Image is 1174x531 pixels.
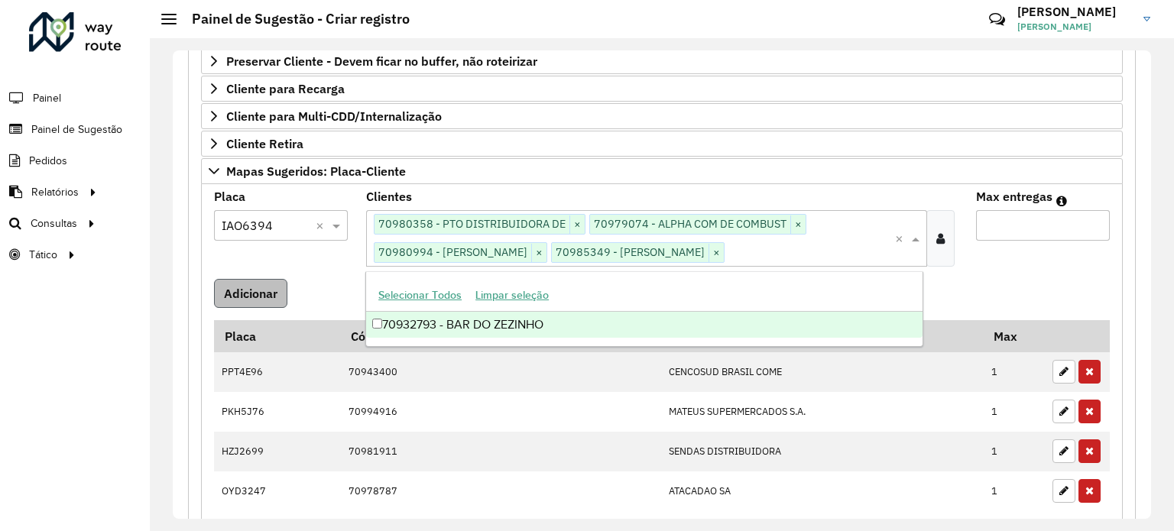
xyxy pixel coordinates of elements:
td: 1 [984,352,1045,392]
h2: Painel de Sugestão - Criar registro [177,11,410,28]
span: Cliente Retira [226,138,303,150]
h3: [PERSON_NAME] [1017,5,1132,19]
a: Preservar Cliente - Devem ficar no buffer, não roteirizar [201,48,1123,74]
a: Cliente Retira [201,131,1123,157]
span: Mapas Sugeridos: Placa-Cliente [226,165,406,177]
span: Preservar Cliente - Devem ficar no buffer, não roteirizar [226,55,537,67]
span: × [790,215,806,234]
span: Tático [29,247,57,263]
em: Máximo de clientes que serão colocados na mesma rota com os clientes informados [1056,195,1067,207]
button: Limpar seleção [469,283,556,307]
span: Painel [33,90,61,106]
td: SENDAS DISTRIBUIDORA [660,432,983,471]
span: 70985349 - [PERSON_NAME] [552,243,709,261]
td: PPT4E96 [214,352,341,392]
span: Pedidos [29,153,67,169]
td: 1 [984,392,1045,432]
span: [PERSON_NAME] [1017,20,1132,34]
th: Código Cliente [341,320,661,352]
td: 1 [984,471,1045,511]
span: × [569,215,585,234]
td: 70943400 [341,352,661,392]
td: 70994916 [341,392,661,432]
td: 1 [984,432,1045,471]
a: Mapas Sugeridos: Placa-Cliente [201,158,1123,184]
span: Clear all [316,216,329,235]
label: Clientes [366,187,412,206]
span: 70980994 - [PERSON_NAME] [375,243,531,261]
span: Relatórios [31,184,79,200]
button: Adicionar [214,279,287,308]
td: PKH5J76 [214,392,341,432]
td: 70981911 [341,432,661,471]
td: OYD3247 [214,471,341,511]
span: Painel de Sugestão [31,121,122,138]
td: HZJ2699 [214,432,341,471]
span: × [531,244,546,262]
span: Cliente para Recarga [226,83,345,95]
th: Placa [214,320,341,352]
a: Cliente para Recarga [201,76,1123,102]
div: 70932793 - BAR DO ZEZINHO [366,312,923,338]
ng-dropdown-panel: Options list [365,271,923,347]
label: Max entregas [976,187,1052,206]
td: 70978787 [341,471,661,511]
a: Cliente para Multi-CDD/Internalização [201,103,1123,129]
span: Consultas [31,215,77,232]
button: Selecionar Todos [371,283,469,307]
td: CENCOSUD BRASIL COME [660,352,983,392]
a: Contato Rápido [981,3,1013,36]
th: Max [984,320,1045,352]
span: Clear all [895,229,908,248]
td: MATEUS SUPERMERCADOS S.A. [660,392,983,432]
span: × [709,244,724,262]
span: Cliente para Multi-CDD/Internalização [226,110,442,122]
td: ATACADAO SA [660,471,983,511]
span: 70979074 - ALPHA COM DE COMBUST [590,215,790,233]
span: 70980358 - PTO DISTRIBUIDORA DE [375,215,569,233]
label: Placa [214,187,245,206]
